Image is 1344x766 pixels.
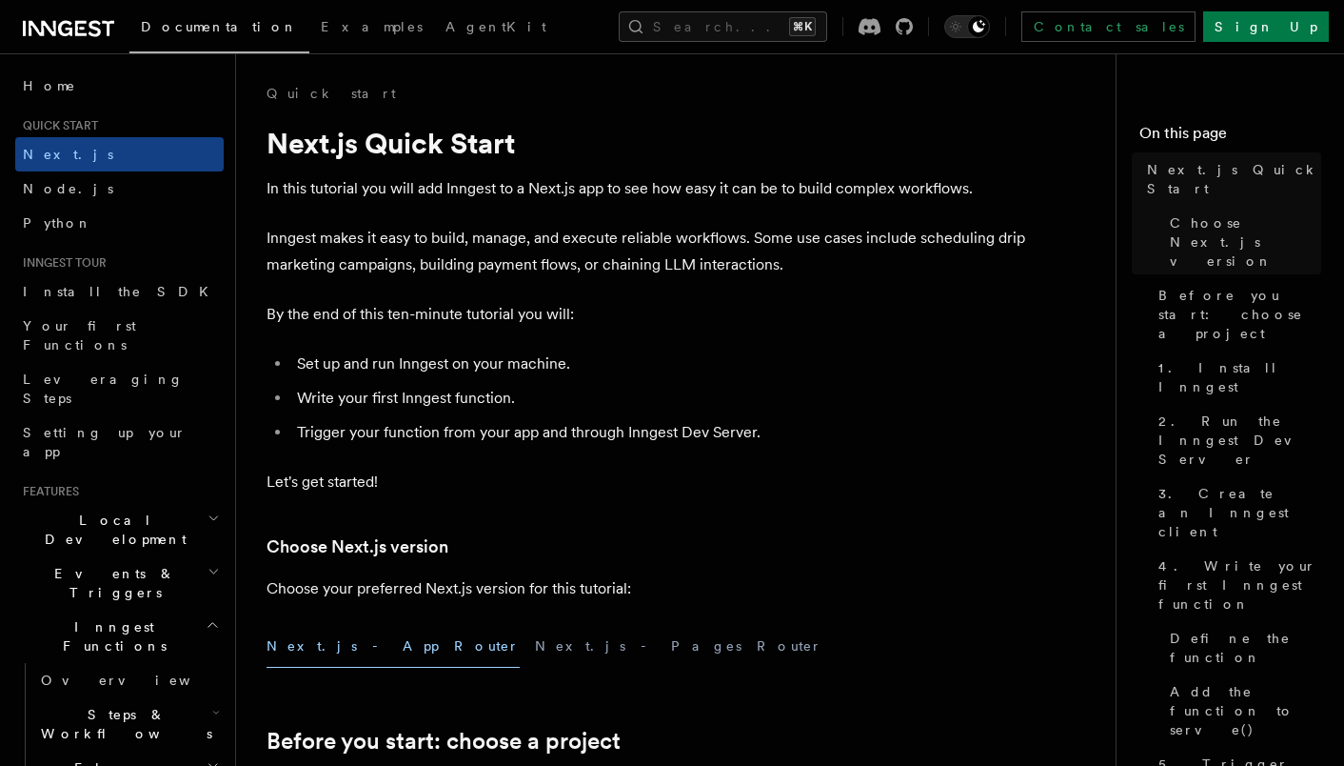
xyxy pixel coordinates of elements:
span: Choose Next.js version [1170,213,1321,271]
span: Python [23,215,92,231]
p: Choose your preferred Next.js version for this tutorial: [267,575,1028,602]
span: Quick start [15,118,98,133]
span: Define the function [1170,629,1321,667]
p: By the end of this ten-minute tutorial you will: [267,301,1028,328]
a: Your first Functions [15,309,224,362]
a: Add the function to serve() [1162,675,1321,747]
li: Set up and run Inngest on your machine. [291,351,1028,377]
span: Steps & Workflows [33,705,212,743]
span: Add the function to serve() [1170,682,1321,739]
span: Events & Triggers [15,564,208,602]
a: Contact sales [1021,11,1196,42]
button: Next.js - App Router [267,625,520,668]
span: 3. Create an Inngest client [1158,484,1321,541]
span: Overview [41,673,237,688]
a: Home [15,69,224,103]
span: Node.js [23,181,113,196]
a: Documentation [129,6,309,53]
a: 4. Write your first Inngest function [1151,549,1321,621]
button: Inngest Functions [15,610,224,663]
a: 1. Install Inngest [1151,351,1321,404]
a: Setting up your app [15,415,224,469]
a: Next.js Quick Start [1139,152,1321,206]
a: Before you start: choose a project [1151,278,1321,351]
a: Before you start: choose a project [267,728,621,755]
a: Install the SDK [15,274,224,309]
span: Install the SDK [23,284,220,299]
span: Inngest Functions [15,617,206,655]
a: Examples [309,6,434,51]
span: 1. Install Inngest [1158,358,1321,396]
span: 2. Run the Inngest Dev Server [1158,412,1321,469]
a: Next.js [15,137,224,171]
span: Leveraging Steps [23,372,184,406]
li: Trigger your function from your app and through Inngest Dev Server. [291,419,1028,446]
kbd: ⌘K [789,17,816,36]
span: Home [23,76,76,95]
a: 3. Create an Inngest client [1151,476,1321,549]
a: Choose Next.js version [267,534,448,560]
span: Inngest tour [15,255,107,271]
button: Next.js - Pages Router [535,625,822,668]
span: 4. Write your first Inngest function [1158,556,1321,614]
a: AgentKit [434,6,558,51]
span: Next.js [23,147,113,162]
button: Search...⌘K [619,11,827,42]
span: Your first Functions [23,318,136,353]
button: Local Development [15,503,224,556]
h4: On this page [1139,122,1321,152]
span: Before you start: choose a project [1158,286,1321,343]
span: Features [15,484,79,499]
p: In this tutorial you will add Inngest to a Next.js app to see how easy it can be to build complex... [267,175,1028,202]
a: Sign Up [1203,11,1329,42]
h1: Next.js Quick Start [267,126,1028,160]
span: Documentation [141,19,298,34]
button: Events & Triggers [15,556,224,610]
a: Define the function [1162,621,1321,675]
p: Let's get started! [267,469,1028,495]
a: Choose Next.js version [1162,206,1321,278]
a: Quick start [267,84,396,103]
span: Local Development [15,511,208,549]
button: Steps & Workflows [33,697,224,751]
a: 2. Run the Inngest Dev Server [1151,404,1321,476]
p: Inngest makes it easy to build, manage, and execute reliable workflows. Some use cases include sc... [267,225,1028,278]
a: Node.js [15,171,224,206]
a: Leveraging Steps [15,362,224,415]
span: AgentKit [445,19,546,34]
button: Toggle dark mode [944,15,990,38]
span: Setting up your app [23,425,187,459]
li: Write your first Inngest function. [291,385,1028,412]
span: Examples [321,19,423,34]
a: Python [15,206,224,240]
a: Overview [33,663,224,697]
span: Next.js Quick Start [1147,160,1321,198]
